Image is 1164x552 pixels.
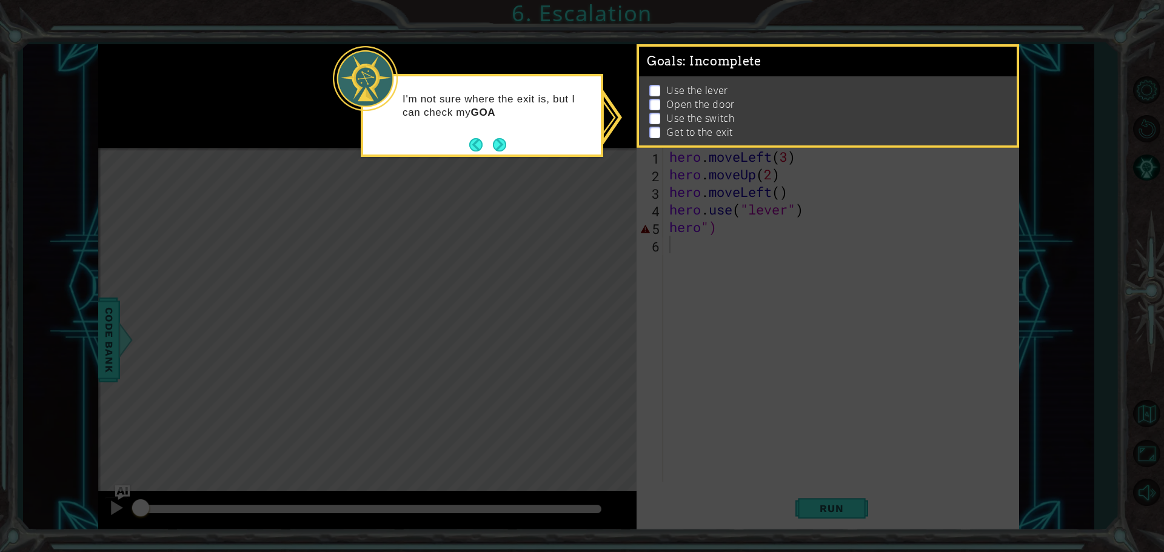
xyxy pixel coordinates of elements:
button: Next [493,138,506,151]
span: Goals [647,54,761,69]
p: Use the lever [666,84,727,97]
p: Get to the exit [666,125,732,139]
strong: GOA [470,107,495,118]
p: Open the door [666,98,734,111]
span: : Incomplete [683,54,761,68]
p: Use the switch [666,111,734,125]
p: I'm not sure where the exit is, but I can check my [403,93,592,119]
button: Back [469,138,493,151]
